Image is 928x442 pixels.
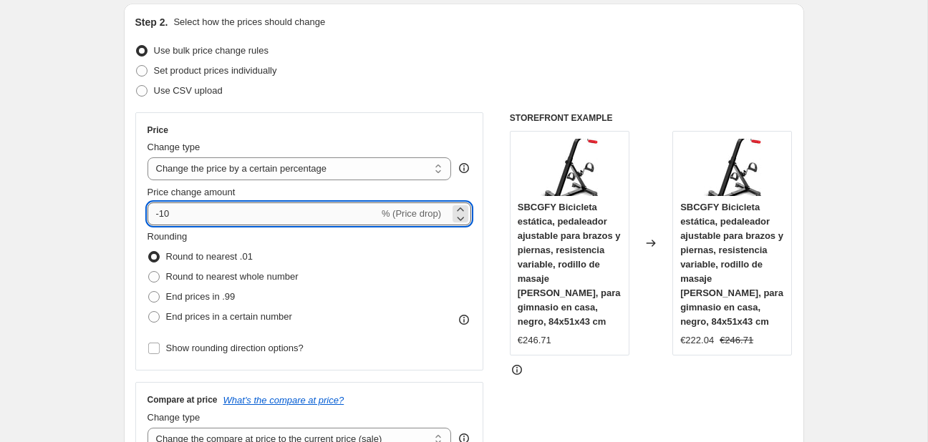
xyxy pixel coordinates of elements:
span: Use bulk price change rules [154,45,269,56]
span: Change type [148,412,200,423]
span: End prices in a certain number [166,311,292,322]
h6: STOREFRONT EXAMPLE [510,112,793,124]
div: help [457,161,471,175]
strike: €246.71 [720,333,753,348]
span: Set product prices individually [154,65,277,76]
span: Change type [148,142,200,152]
span: Show rounding direction options? [166,343,304,353]
span: Round to nearest whole number [166,271,299,282]
span: % (Price drop) [382,208,441,219]
img: 61oAL1YSm9L._AC_SL1500_80x.jpg [704,139,761,196]
input: -15 [148,202,379,225]
span: SBCGFY Bicicleta estática, pedaleador ajustable para brazos y piernas, resistencia variable, rodi... [518,202,621,327]
img: 61oAL1YSm9L._AC_SL1500_80x.jpg [541,139,598,196]
span: End prices in .99 [166,291,236,302]
div: €246.71 [518,333,551,348]
h3: Compare at price [148,394,218,406]
h3: Price [148,124,168,136]
span: Round to nearest .01 [166,251,253,262]
p: Select how the prices should change [173,15,325,29]
button: What's the compare at price? [223,395,344,406]
span: Rounding [148,231,188,242]
h2: Step 2. [135,15,168,29]
span: SBCGFY Bicicleta estática, pedaleador ajustable para brazos y piernas, resistencia variable, rodi... [680,202,783,327]
span: Price change amount [148,187,236,197]
span: Use CSV upload [154,85,223,96]
div: €222.04 [680,333,714,348]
